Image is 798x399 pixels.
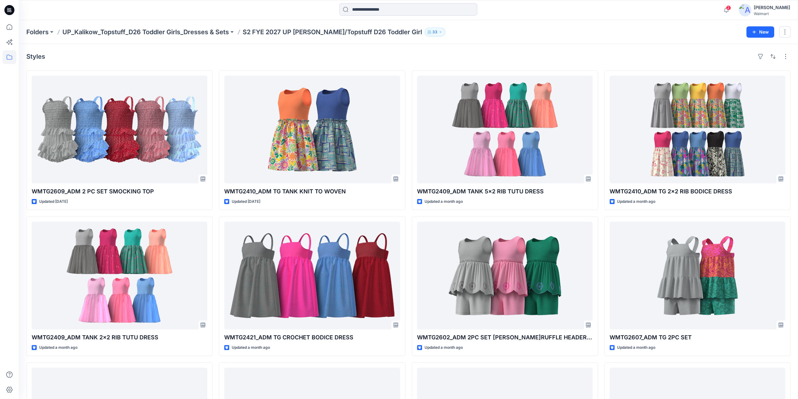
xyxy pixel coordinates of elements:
[243,28,422,36] p: S2 FYE 2027 UP [PERSON_NAME]/Topstuff D26 Toddler Girl
[32,333,207,342] p: WMTG2409_ADM TANK 2x2 RIB TUTU DRESS
[739,4,751,16] img: avatar
[32,187,207,196] p: WMTG2609_ADM 2 PC SET SMOCKING TOP
[610,187,785,196] p: WMTG2410_ADM TG 2x2 RIB BODICE DRESS
[224,187,400,196] p: WMTG2410_ADM TG TANK KNIT TO WOVEN
[617,198,655,205] p: Updated a month ago
[417,222,593,329] a: WMTG2602_ADM 2PC SET PEPLUM W.RUFFLE HEADER & LINING
[224,333,400,342] p: WMTG2421_ADM TG CROCHET BODICE DRESS
[417,76,593,183] a: WMTG2409_ADM TANK 5x2 RIB TUTU DRESS
[746,26,774,38] button: New
[610,222,785,329] a: WMTG2607_ADM TG 2PC SET
[39,344,77,351] p: Updated a month ago
[32,222,207,329] a: WMTG2409_ADM TANK 2x2 RIB TUTU DRESS
[224,222,400,329] a: WMTG2421_ADM TG CROCHET BODICE DRESS
[232,344,270,351] p: Updated a month ago
[62,28,229,36] a: UP_Kalikow_Topstuff_D26 Toddler Girls_Dresses & Sets
[610,76,785,183] a: WMTG2410_ADM TG 2x2 RIB BODICE DRESS
[417,187,593,196] p: WMTG2409_ADM TANK 5x2 RIB TUTU DRESS
[417,333,593,342] p: WMTG2602_ADM 2PC SET [PERSON_NAME]RUFFLE HEADER & LINING
[754,11,790,16] div: Walmart
[232,198,260,205] p: Updated [DATE]
[224,76,400,183] a: WMTG2410_ADM TG TANK KNIT TO WOVEN
[726,5,731,10] span: 2
[425,198,463,205] p: Updated a month ago
[425,28,445,36] button: 33
[754,4,790,11] div: [PERSON_NAME]
[39,198,68,205] p: Updated [DATE]
[425,344,463,351] p: Updated a month ago
[26,53,45,60] h4: Styles
[610,333,785,342] p: WMTG2607_ADM TG 2PC SET
[26,28,49,36] a: Folders
[432,29,437,35] p: 33
[617,344,655,351] p: Updated a month ago
[32,76,207,183] a: WMTG2609_ADM 2 PC SET SMOCKING TOP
